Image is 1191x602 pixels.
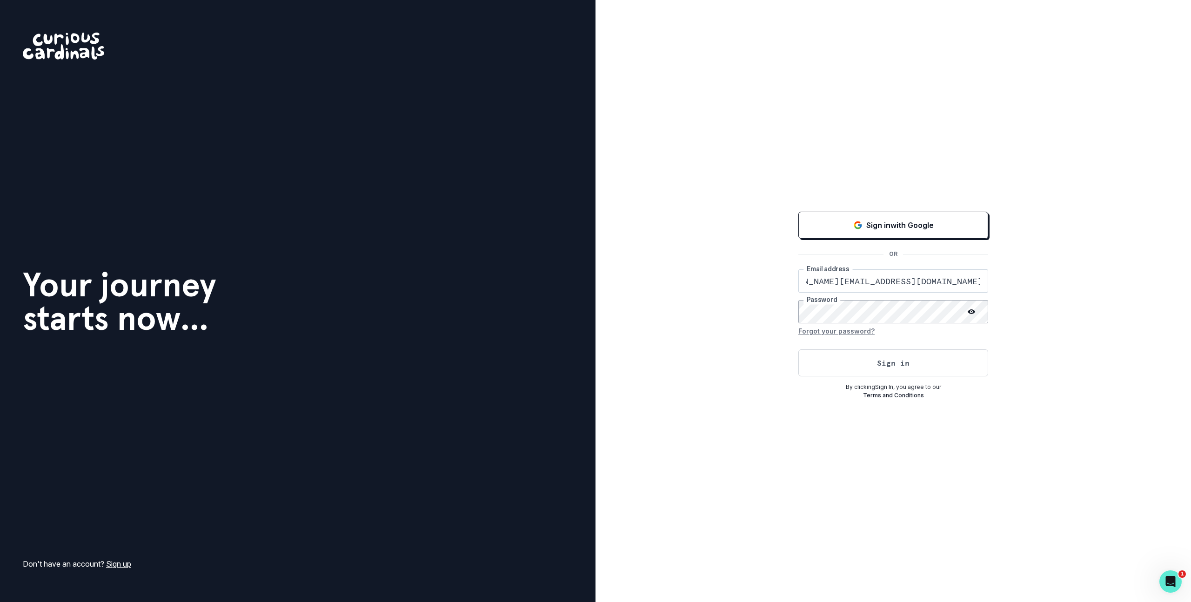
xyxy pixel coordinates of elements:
iframe: Intercom live chat [1159,570,1182,593]
p: By clicking Sign In , you agree to our [798,383,988,391]
a: Sign up [106,559,131,569]
a: Terms and Conditions [863,392,924,399]
p: OR [883,250,903,258]
p: Sign in with Google [866,220,934,231]
h1: Your journey starts now... [23,268,216,335]
p: Don't have an account? [23,558,131,569]
button: Sign in [798,349,988,376]
img: Curious Cardinals Logo [23,33,104,60]
button: Sign in with Google (GSuite) [798,212,988,239]
span: 1 [1178,570,1186,578]
button: Forgot your password? [798,323,875,338]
